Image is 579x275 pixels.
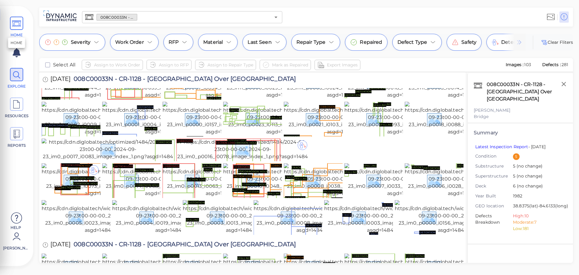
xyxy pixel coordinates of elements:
[553,248,574,270] iframe: Chat
[3,225,29,230] span: Help
[405,102,517,136] img: https://cdn.diglobal.tech/width210/1484/2024-09-23t00-00-00_2024-09-23_im0_p0018_i0088_image_inde...
[515,163,543,169] span: (no change)
[42,102,154,136] img: https://cdn.diglobal.tech/width210/1484/2024-09-23t00-00-00_2024-09-23_im1_p0002_i0009_image_inde...
[475,193,513,199] span: Year Built
[562,62,568,67] span: 281
[296,39,326,46] span: Repair Type
[324,200,437,234] img: https://cdn.diglobal.tech/width210/1484/2024-09-23t00-00-00_2024-09-23_im0_p0001_i0003_image_inde...
[115,39,144,46] span: Work Order
[4,113,30,119] span: RESOURCES
[360,39,382,46] span: Repaired
[176,139,309,160] img: https://cdn.diglobal.tech/optimized/1484/2024-09-23t00-00-00_2024-09-23_im0_p0016_i0078_image_ind...
[542,62,562,67] span: Defects :
[474,114,567,120] div: Bridge
[203,39,223,46] span: Material
[254,200,366,234] img: https://cdn.diglobal.tech/width210/1484/2024-09-23t00-00-00_2024-09-23_im0_p0002_i0008_image_inde...
[513,219,562,225] li: Moderate: 7
[53,61,76,69] span: Select All
[516,39,523,46] img: container_overflow_arrow_end
[475,144,528,149] a: Latest Inspection Report
[3,245,29,251] span: [PERSON_NAME]
[163,163,275,197] img: https://cdn.diglobal.tech/width210/1484/2024-09-23t00-00-00_2024-09-23_im0_p0013_i0063_image_inde...
[71,241,296,249] span: 008C00033N - CR-1128 - [GEOGRAPHIC_DATA] Over [GEOGRAPHIC_DATA]
[540,39,573,46] span: Clear Fliters
[475,213,513,232] span: Defects Breakdown
[272,61,308,69] span: Mark as Repaired
[71,76,296,84] span: 008C00033N - CR-1128 - [GEOGRAPHIC_DATA] Over [GEOGRAPHIC_DATA]
[4,84,30,89] span: EXPLORE
[513,173,562,180] span: 5
[272,13,280,21] button: Open
[42,139,175,160] img: https://cdn.diglobal.tech/optimized/1484/2024-09-23t00-00-00_2024-09-23_im0_p0017_i0083_image_ind...
[42,163,154,197] img: https://cdn.diglobal.tech/width210/1484/2024-09-23t00-00-00_2024-09-23_im0_p0015_i0073_image_inde...
[223,163,336,197] img: https://cdn.diglobal.tech/width210/1484/2024-09-23t00-00-00_2024-09-23_im0_p0010_i0048_image_inde...
[4,32,30,38] span: HOME
[513,163,562,170] span: 5
[159,61,189,69] span: Assign to RFP
[284,102,396,136] img: https://cdn.diglobal.tech/width210/1484/2024-09-23t00-00-00_2024-09-23_im0_p0021_i0103_image_inde...
[397,39,427,46] span: Defect Type
[474,129,567,136] div: Summary
[327,61,358,69] span: Export Images
[513,213,562,219] li: High: 10
[513,153,520,160] div: 5
[505,62,524,67] span: Images :
[475,173,513,179] span: Superstructure
[207,61,253,69] span: Assign to Repair Type
[515,173,543,179] span: (no change)
[50,76,71,84] span: [DATE]
[405,163,517,197] img: https://cdn.diglobal.tech/width210/1484/2024-09-23t00-00-00_2024-09-23_im0_p0006_i0028_image_inde...
[475,163,513,169] span: Substructure
[71,39,90,46] span: Severity
[97,14,137,20] span: 008C00033N - CR-1128 - [GEOGRAPHIC_DATA] Over [GEOGRAPHIC_DATA]
[102,163,215,197] img: https://cdn.diglobal.tech/width210/1484/2024-09-23t00-00-00_2024-09-23_im0_p0014_i0068_image_inde...
[4,143,30,148] span: REPORTS
[163,102,275,136] img: https://cdn.diglobal.tech/width210/1484/2024-09-23t00-00-00_2024-09-23_im1_p0000_i0157_image_inde...
[42,200,154,234] img: https://cdn.diglobal.tech/width210/1484/2024-09-23t00-00-00_2024-09-23_im0_p0005_i0023_image_inde...
[485,79,567,104] div: 008C00033N - CR-1128 - [GEOGRAPHIC_DATA] Over [GEOGRAPHIC_DATA]
[501,39,534,46] span: Deterioration
[503,34,526,51] img: small_overflow_gradient_end
[461,39,476,46] span: Safety
[513,225,562,232] li: Low: 181
[284,163,396,197] img: https://cdn.diglobal.tech/width210/1484/2024-09-23t00-00-00_2024-09-23_im0_p0008_i0038_image_inde...
[344,102,457,136] img: https://cdn.diglobal.tech/width210/1484/2024-09-23t00-00-00_2024-09-23_im0_p0019_i0093_image_inde...
[513,203,568,210] span: 38.8375 (lat) -84.6133 (long)
[112,200,225,234] img: https://cdn.diglobal.tech/width210/1484/2024-09-23t00-00-00_2024-09-23_im0_p0004_i0019_image_inde...
[513,193,562,200] span: 1982
[475,153,513,159] span: Condition
[344,163,457,197] img: https://cdn.diglobal.tech/width210/1484/2024-09-23t00-00-00_2024-09-23_im0_p0007_i0033_image_inde...
[50,241,71,249] span: [DATE]
[513,183,562,190] span: 6
[183,200,295,234] img: https://cdn.diglobal.tech/width210/1484/2024-09-23t00-00-00_2024-09-23_im0_p0003_i0013_image_inde...
[475,203,513,209] span: GEO location
[524,62,531,67] span: 103
[516,183,543,189] span: (no change)
[475,183,513,189] span: Deck
[395,200,507,234] img: https://cdn.diglobal.tech/width210/1484/2024-09-23t00-00-00_2024-09-23_im0_p0000_i0156_image_inde...
[248,39,271,46] span: Last Seen
[94,61,140,69] span: Assign to Work Order
[102,102,215,136] img: https://cdn.diglobal.tech/width210/1484/2024-09-23t00-00-00_2024-09-23_im1_p0001_i0004_image_inde...
[169,39,179,46] span: RFP
[475,144,546,149] span: - [DATE]
[474,107,567,114] div: [PERSON_NAME]
[223,102,336,136] img: https://cdn.diglobal.tech/width210/1484/2024-09-23t00-00-00_2024-09-23_im0_p0023_i0113_image_inde...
